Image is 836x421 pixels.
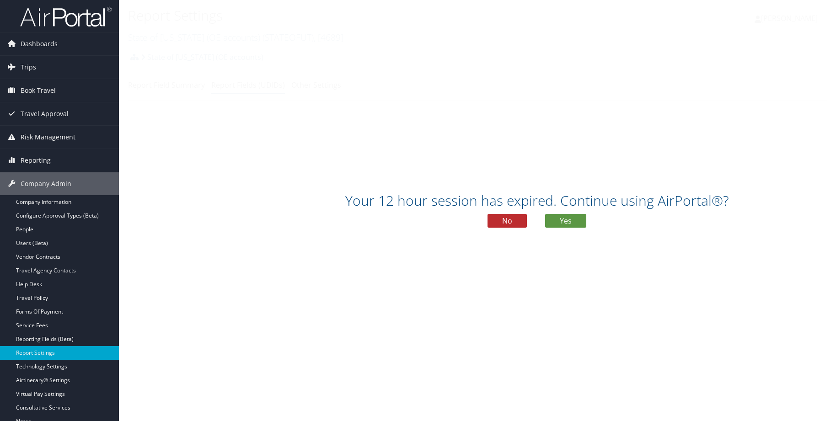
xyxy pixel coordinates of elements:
span: Trips [21,56,36,79]
span: Company Admin [21,172,71,195]
span: Travel Approval [21,102,69,125]
span: Reporting [21,149,51,172]
img: airportal-logo.png [20,6,112,27]
button: No [488,214,527,228]
span: Dashboards [21,32,58,55]
span: Risk Management [21,126,75,149]
span: Book Travel [21,79,56,102]
button: Yes [545,214,586,228]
